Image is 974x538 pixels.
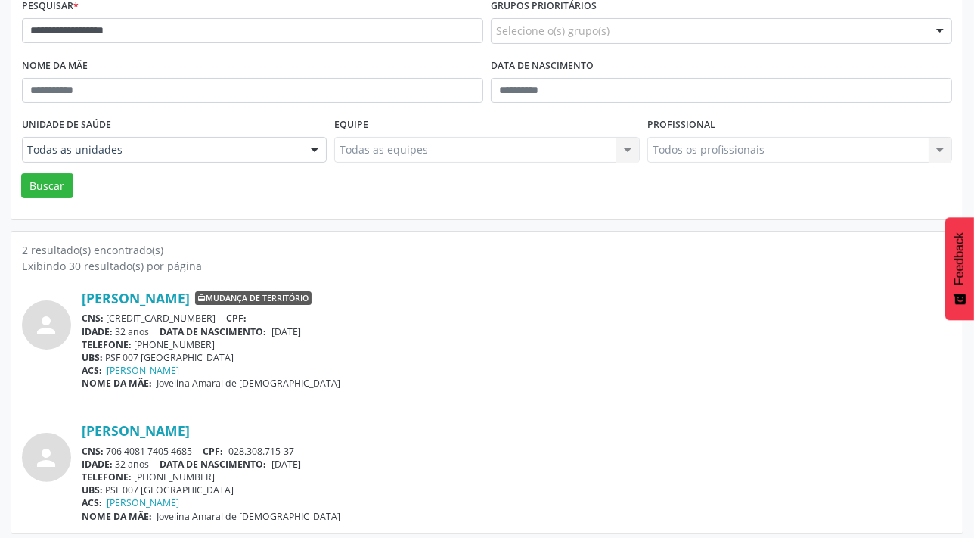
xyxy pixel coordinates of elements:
[491,54,594,78] label: Data de nascimento
[82,458,952,471] div: 32 anos
[82,351,103,364] span: UBS:
[82,312,104,325] span: CNS:
[82,338,132,351] span: TELEFONE:
[107,496,180,509] a: [PERSON_NAME]
[82,510,152,523] span: NOME DA MÃE:
[227,312,247,325] span: CPF:
[160,458,267,471] span: DATA DE NASCIMENTO:
[82,471,952,484] div: [PHONE_NUMBER]
[22,242,952,258] div: 2 resultado(s) encontrado(s)
[82,422,190,439] a: [PERSON_NAME]
[271,458,301,471] span: [DATE]
[82,496,102,509] span: ACS:
[945,217,974,320] button: Feedback - Mostrar pesquisa
[195,291,312,305] span: Mudança de território
[82,377,152,390] span: NOME DA MÃE:
[82,325,113,338] span: IDADE:
[334,114,368,137] label: Equipe
[157,377,341,390] span: Jovelina Amaral de [DEMOGRAPHIC_DATA]
[953,232,966,285] span: Feedback
[22,54,88,78] label: Nome da mãe
[252,312,258,325] span: --
[82,364,102,377] span: ACS:
[82,290,190,306] a: [PERSON_NAME]
[82,325,952,338] div: 32 anos
[647,114,715,137] label: Profissional
[82,458,113,471] span: IDADE:
[33,444,60,471] i: person
[27,142,296,157] span: Todas as unidades
[82,338,952,351] div: [PHONE_NUMBER]
[22,258,952,274] div: Exibindo 30 resultado(s) por página
[271,325,301,338] span: [DATE]
[228,445,294,458] span: 028.308.715-37
[21,173,73,199] button: Buscar
[496,23,610,39] span: Selecione o(s) grupo(s)
[160,325,267,338] span: DATA DE NASCIMENTO:
[203,445,224,458] span: CPF:
[157,510,341,523] span: Jovelina Amaral de [DEMOGRAPHIC_DATA]
[107,364,180,377] a: [PERSON_NAME]
[82,445,104,458] span: CNS:
[82,445,952,458] div: 706 4081 7405 4685
[82,312,952,325] div: [CREDIT_CARD_NUMBER]
[82,484,952,496] div: PSF 007 [GEOGRAPHIC_DATA]
[82,351,952,364] div: PSF 007 [GEOGRAPHIC_DATA]
[22,114,111,137] label: Unidade de saúde
[82,471,132,484] span: TELEFONE:
[33,312,60,339] i: person
[82,484,103,496] span: UBS:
